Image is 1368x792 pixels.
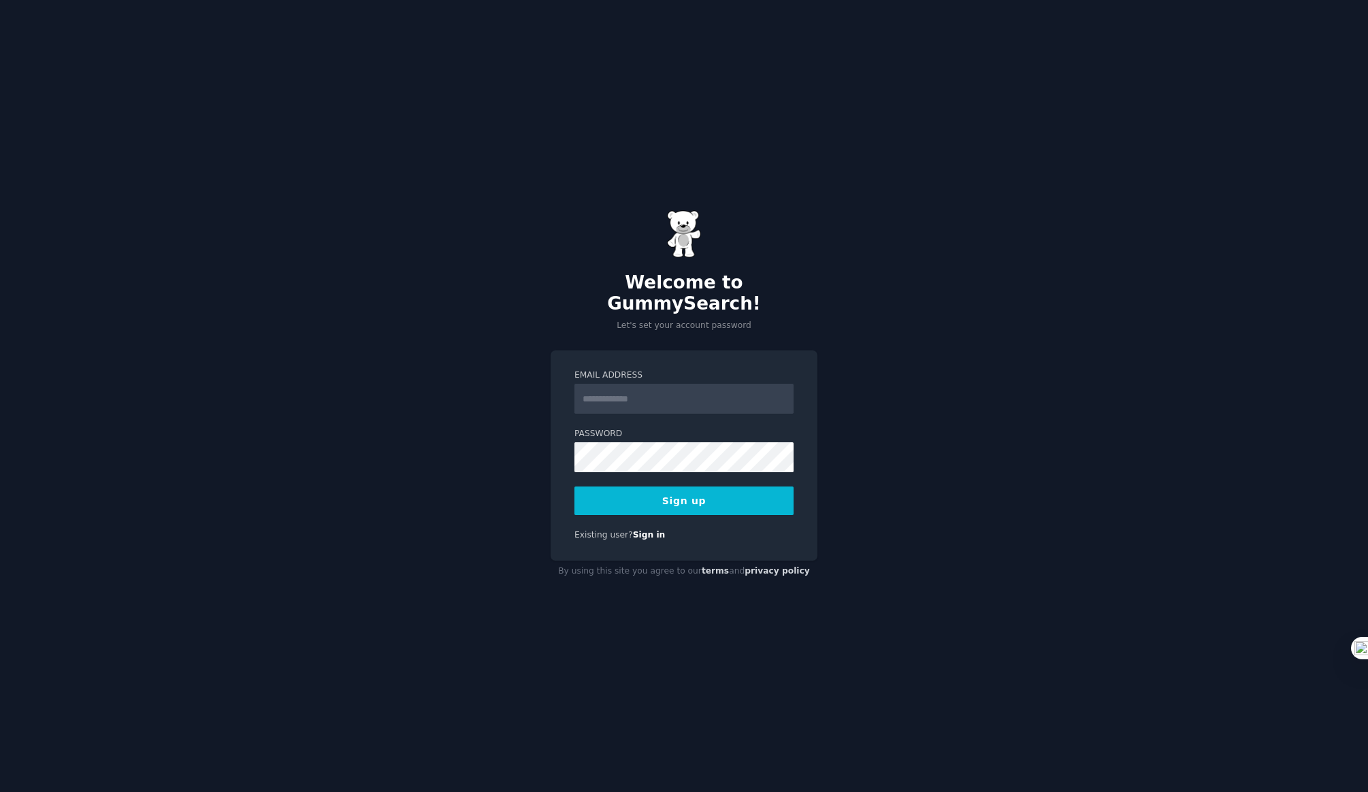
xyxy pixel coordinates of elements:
[574,486,794,515] button: Sign up
[551,320,817,332] p: Let's set your account password
[574,369,794,382] label: Email Address
[551,561,817,582] div: By using this site you agree to our and
[745,566,810,576] a: privacy policy
[551,272,817,315] h2: Welcome to GummySearch!
[667,210,701,258] img: Gummy Bear
[633,530,666,540] a: Sign in
[574,428,794,440] label: Password
[574,530,633,540] span: Existing user?
[702,566,729,576] a: terms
